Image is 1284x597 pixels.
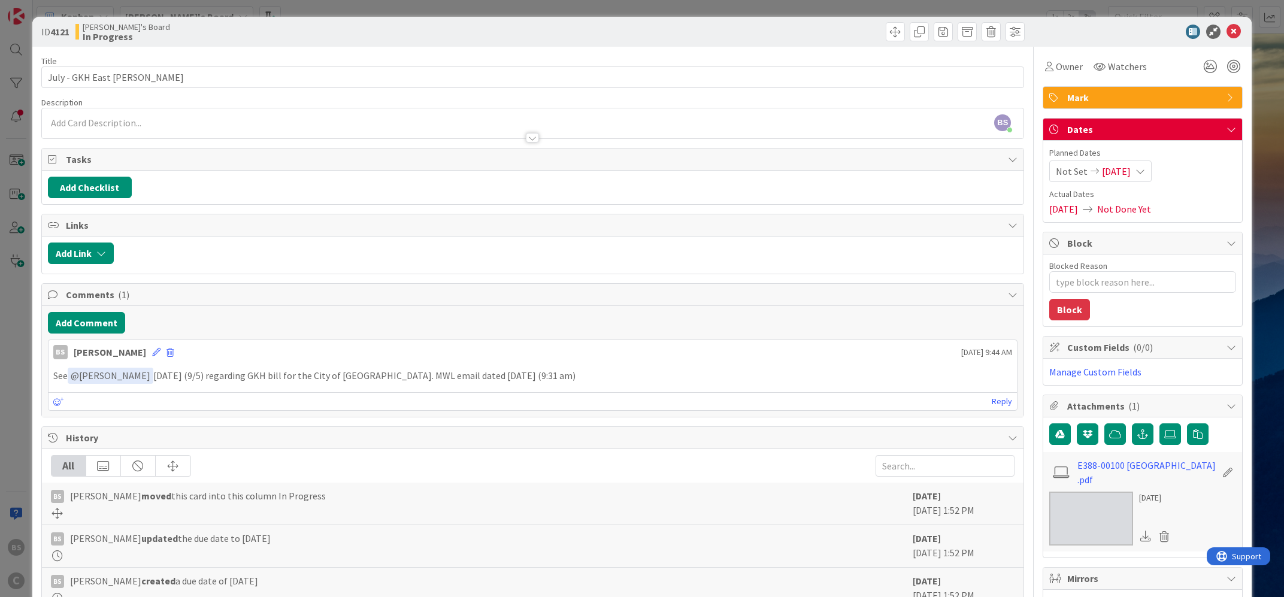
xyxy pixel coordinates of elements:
[1049,188,1236,201] span: Actual Dates
[1139,529,1152,544] div: Download
[71,369,79,381] span: @
[913,489,1015,519] div: [DATE] 1:52 PM
[1049,366,1141,378] a: Manage Custom Fields
[1049,260,1107,271] label: Blocked Reason
[1067,122,1221,137] span: Dates
[913,532,941,544] b: [DATE]
[1128,400,1140,412] span: ( 1 )
[51,575,64,588] div: BS
[1108,59,1147,74] span: Watchers
[71,369,150,381] span: [PERSON_NAME]
[1067,340,1221,354] span: Custom Fields
[913,531,1015,561] div: [DATE] 1:52 PM
[141,575,175,587] b: created
[41,66,1025,88] input: type card name here...
[876,455,1015,477] input: Search...
[1049,202,1078,216] span: [DATE]
[1139,492,1174,504] div: [DATE]
[41,97,83,108] span: Description
[52,456,86,476] div: All
[992,394,1012,409] a: Reply
[51,490,64,503] div: BS
[1056,164,1088,178] span: Not Set
[1067,90,1221,105] span: Mark
[1049,147,1236,159] span: Planned Dates
[1102,164,1131,178] span: [DATE]
[118,289,129,301] span: ( 1 )
[48,312,125,334] button: Add Comment
[70,489,326,503] span: [PERSON_NAME] this card into this column In Progress
[141,490,171,502] b: moved
[1077,458,1216,487] a: E388-00100 [GEOGRAPHIC_DATA] .pdf
[41,56,57,66] label: Title
[913,490,941,502] b: [DATE]
[66,218,1003,232] span: Links
[66,152,1003,166] span: Tasks
[1097,202,1151,216] span: Not Done Yet
[50,26,69,38] b: 4121
[1049,299,1090,320] button: Block
[48,243,114,264] button: Add Link
[53,345,68,359] div: BS
[141,532,178,544] b: updated
[53,368,1013,384] p: See [DATE] (9/5) regarding GKH bill for the City of [GEOGRAPHIC_DATA]. MWL email dated [DATE] (9:...
[70,574,258,588] span: [PERSON_NAME] a due date of [DATE]
[83,32,170,41] b: In Progress
[1067,571,1221,586] span: Mirrors
[41,25,69,39] span: ID
[25,2,54,16] span: Support
[994,114,1011,131] span: BS
[913,575,941,587] b: [DATE]
[74,345,146,359] div: [PERSON_NAME]
[961,346,1012,359] span: [DATE] 9:44 AM
[83,22,170,32] span: [PERSON_NAME]'s Board
[1056,59,1083,74] span: Owner
[48,177,132,198] button: Add Checklist
[1067,236,1221,250] span: Block
[66,431,1003,445] span: History
[70,531,271,546] span: [PERSON_NAME] the due date to [DATE]
[1133,341,1153,353] span: ( 0/0 )
[1067,399,1221,413] span: Attachments
[66,287,1003,302] span: Comments
[51,532,64,546] div: BS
